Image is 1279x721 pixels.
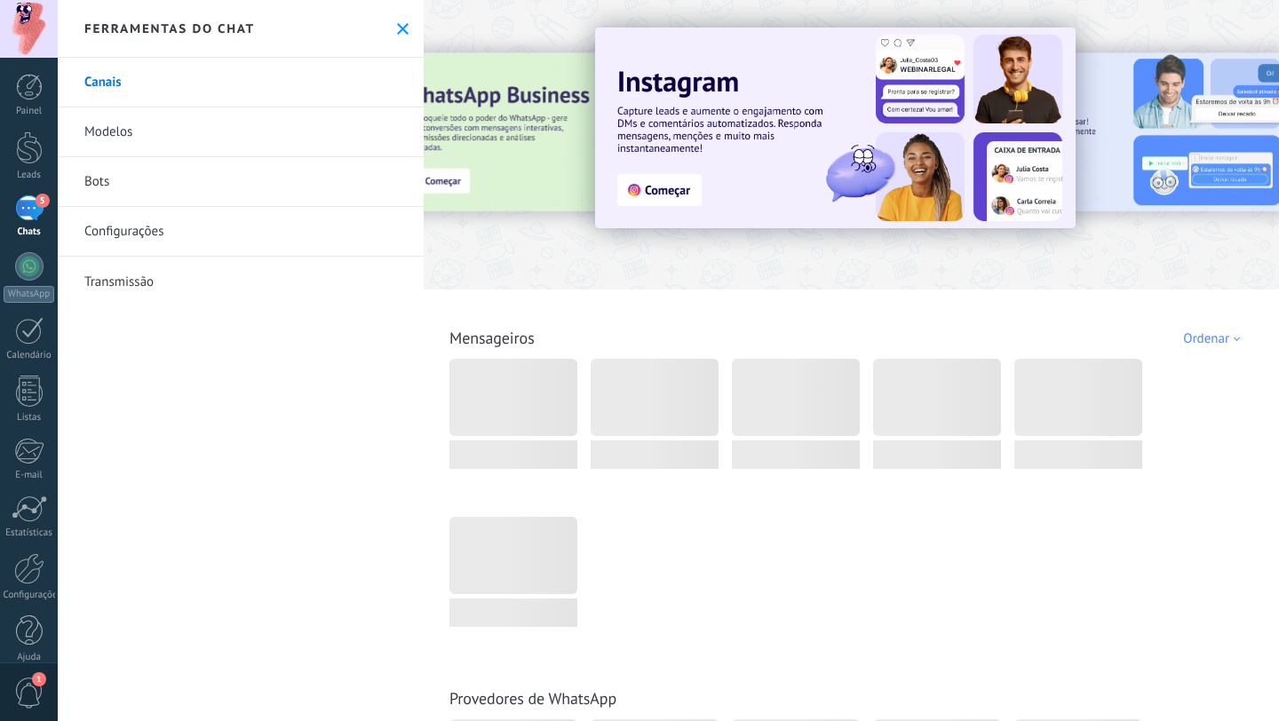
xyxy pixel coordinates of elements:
[1183,330,1246,347] div: Ordenar
[36,194,50,208] span: 5
[4,470,55,481] div: E-mail
[4,652,55,663] div: Ajuda
[595,28,1076,228] img: Slide 1
[4,590,55,601] div: Configurações
[4,106,55,117] div: Painel
[4,412,55,424] div: Listas
[58,58,424,107] a: Canais
[4,350,55,361] div: Calendário
[58,107,424,157] a: Modelos
[58,257,424,306] a: Transmissão
[4,226,55,238] div: Chats
[58,207,424,257] a: Configurações
[449,688,616,709] a: Provedores de WhatsApp
[4,286,54,303] div: WhatsApp
[4,527,55,539] div: Estatísticas
[84,20,255,36] h2: Ferramentas do chat
[4,170,55,181] div: Leads
[32,672,46,686] span: 1
[385,53,764,211] img: Slide 3
[58,157,424,207] a: Bots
